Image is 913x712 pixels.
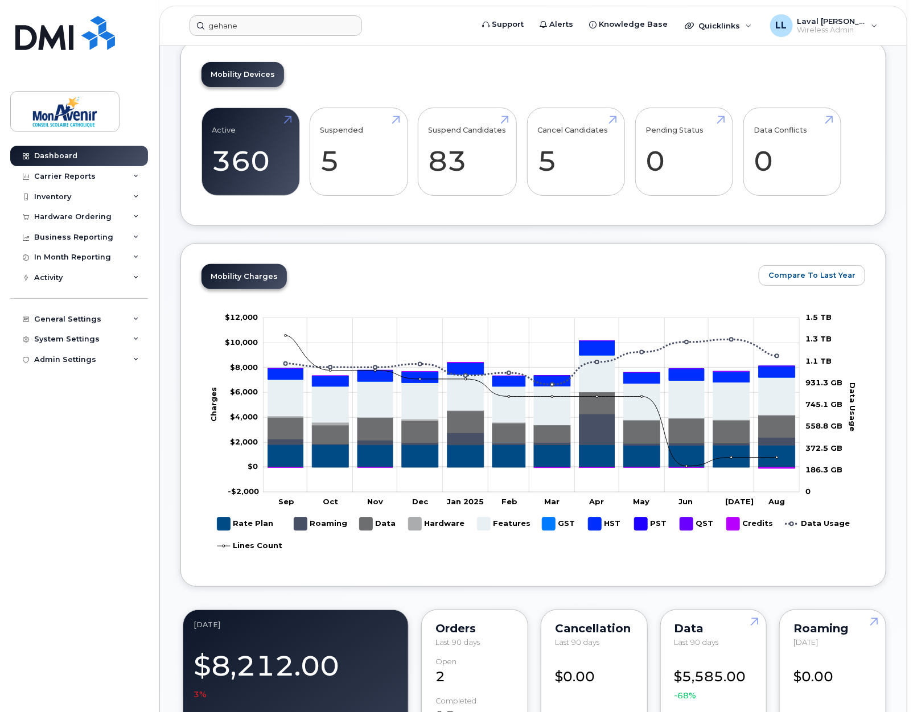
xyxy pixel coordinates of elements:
[225,338,258,347] tspan: $10,000
[230,437,258,446] g: $0
[581,13,676,36] a: Knowledge Base
[367,497,383,506] tspan: Nov
[447,497,484,506] tspan: Jan 2025
[793,637,818,647] span: [DATE]
[555,624,634,633] div: Cancellation
[201,264,287,289] a: Mobility Charges
[726,497,754,506] tspan: [DATE]
[754,114,830,190] a: Data Conflicts 0
[805,487,811,496] tspan: 0
[435,657,514,687] div: 2
[675,637,719,647] span: Last 90 days
[797,26,866,35] span: Wireless Admin
[360,513,397,535] g: Data
[230,437,258,446] tspan: $2,000
[435,624,514,633] div: Orders
[675,690,697,701] span: -68%
[429,114,507,190] a: Suspend Candidates 83
[217,513,850,557] g: Legend
[230,412,258,421] tspan: $4,000
[589,513,623,535] g: HST
[727,513,774,535] g: Credits
[677,14,760,37] div: Quicklinks
[805,334,832,343] tspan: 1.3 TB
[228,487,259,496] g: $0
[278,497,294,506] tspan: Sep
[478,513,531,535] g: Features
[209,387,219,422] tspan: Charges
[294,513,348,535] g: Roaming
[797,17,866,26] span: Laval [PERSON_NAME]
[230,363,258,372] tspan: $8,000
[680,513,715,535] g: QST
[492,19,524,30] span: Support
[805,443,842,452] tspan: 372.5 GB
[635,513,669,535] g: PST
[849,382,858,431] tspan: Data Usage
[762,14,886,37] div: Laval Lai Yoon Hin
[268,355,795,425] g: Features
[217,513,274,535] g: Rate Plan
[768,497,785,506] tspan: Aug
[805,465,842,474] tspan: 186.3 GB
[194,689,207,700] span: 3%
[230,412,258,421] g: $0
[435,657,456,666] div: Open
[225,312,258,322] tspan: $12,000
[599,19,668,30] span: Knowledge Base
[805,400,842,409] tspan: 745.1 GB
[542,513,577,535] g: GST
[675,657,753,701] div: $5,585.00
[190,15,362,36] input: Find something...
[268,414,795,445] g: Roaming
[768,270,856,281] span: Compare To Last Year
[217,535,283,557] g: Lines Count
[805,421,842,430] tspan: 558.8 GB
[474,13,532,36] a: Support
[230,387,258,396] tspan: $6,000
[228,487,259,496] tspan: -$2,000
[805,356,832,365] tspan: 1.1 TB
[435,637,480,647] span: Last 90 days
[555,637,599,647] span: Last 90 days
[212,114,289,190] a: Active 360
[225,312,258,322] g: $0
[679,497,693,506] tspan: Jun
[194,643,398,700] div: $8,212.00
[501,497,517,506] tspan: Feb
[194,620,398,629] div: August 2025
[409,513,466,535] g: Hardware
[435,697,476,705] div: completed
[230,387,258,396] g: $0
[201,62,284,87] a: Mobility Devices
[793,624,872,633] div: Roaming
[544,497,560,506] tspan: Mar
[268,445,795,467] g: Rate Plan
[675,624,753,633] div: Data
[532,13,581,36] a: Alerts
[589,497,604,506] tspan: Apr
[759,265,865,286] button: Compare To Last Year
[537,114,614,190] a: Cancel Candidates 5
[268,363,795,468] g: Credits
[323,497,339,506] tspan: Oct
[634,497,650,506] tspan: May
[413,497,429,506] tspan: Dec
[793,657,872,687] div: $0.00
[698,21,740,30] span: Quicklinks
[268,392,795,444] g: Data
[805,312,832,322] tspan: 1.5 TB
[776,19,787,32] span: LL
[549,19,573,30] span: Alerts
[320,114,397,190] a: Suspended 5
[248,462,258,471] tspan: $0
[785,513,850,535] g: Data Usage
[225,338,258,347] g: $0
[805,378,842,387] tspan: 931.3 GB
[645,114,722,190] a: Pending Status 0
[555,657,634,687] div: $0.00
[230,363,258,372] g: $0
